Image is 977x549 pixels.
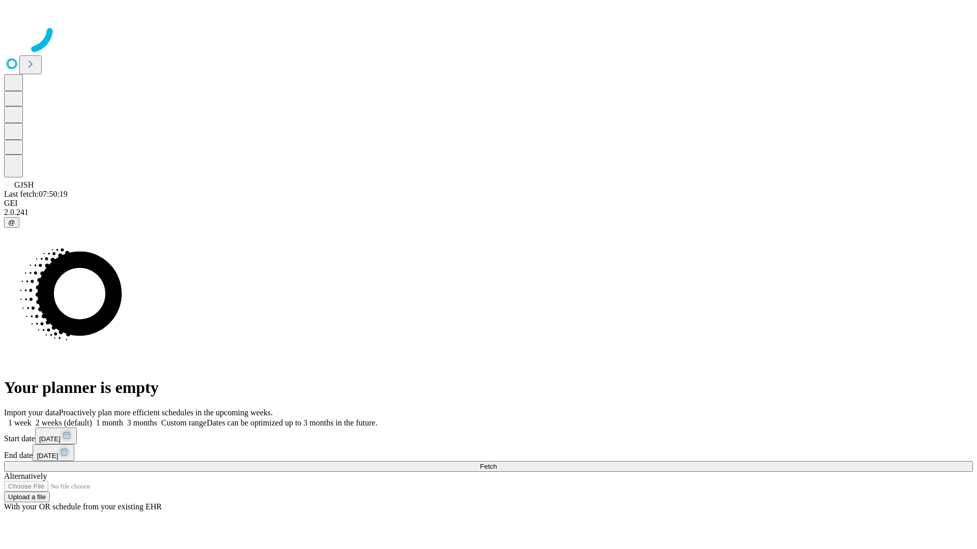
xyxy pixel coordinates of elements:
[4,461,973,472] button: Fetch
[4,378,973,397] h1: Your planner is empty
[4,199,973,208] div: GEI
[4,428,973,444] div: Start date
[4,408,59,417] span: Import your data
[59,408,273,417] span: Proactively plan more efficient schedules in the upcoming weeks.
[8,418,32,427] span: 1 week
[36,418,92,427] span: 2 weeks (default)
[480,463,497,470] span: Fetch
[33,444,74,461] button: [DATE]
[4,472,47,480] span: Alternatively
[8,219,15,226] span: @
[4,190,68,198] span: Last fetch: 07:50:19
[4,208,973,217] div: 2.0.241
[39,435,61,443] span: [DATE]
[161,418,207,427] span: Custom range
[96,418,123,427] span: 1 month
[14,180,34,189] span: GJSH
[127,418,157,427] span: 3 months
[37,452,58,460] span: [DATE]
[35,428,77,444] button: [DATE]
[4,444,973,461] div: End date
[4,217,19,228] button: @
[207,418,377,427] span: Dates can be optimized up to 3 months in the future.
[4,502,162,511] span: With your OR schedule from your existing EHR
[4,492,50,502] button: Upload a file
